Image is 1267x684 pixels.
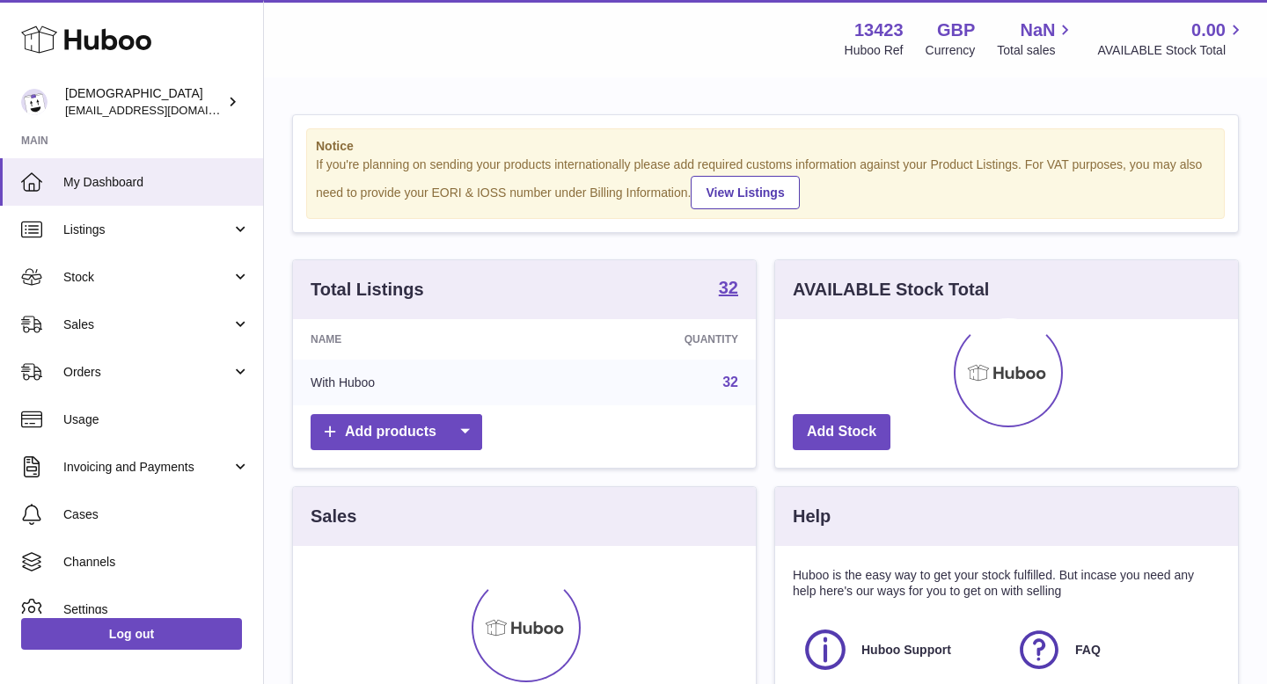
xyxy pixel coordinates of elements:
span: Huboo Support [861,642,951,659]
span: [EMAIL_ADDRESS][DOMAIN_NAME] [65,103,259,117]
strong: 32 [719,279,738,296]
h3: Total Listings [311,278,424,302]
div: Huboo Ref [845,42,904,59]
img: olgazyuz@outlook.com [21,89,48,115]
span: Listings [63,222,231,238]
strong: Notice [316,138,1215,155]
div: If you're planning on sending your products internationally please add required customs informati... [316,156,1215,209]
a: View Listings [691,176,799,209]
span: Cases [63,506,250,523]
a: Log out [21,618,242,650]
p: Huboo is the easy way to get your stock fulfilled. But incase you need any help here's our ways f... [793,567,1220,600]
div: Currency [926,42,976,59]
span: NaN [1020,18,1055,42]
span: Total sales [997,42,1075,59]
div: [DEMOGRAPHIC_DATA] [65,85,223,119]
span: Channels [63,554,250,571]
a: NaN Total sales [997,18,1075,59]
td: With Huboo [293,360,537,405]
h3: Sales [311,505,356,528]
h3: Help [793,505,831,528]
a: 32 [719,279,738,300]
th: Name [293,319,537,360]
span: My Dashboard [63,174,250,191]
strong: GBP [937,18,975,42]
h3: AVAILABLE Stock Total [793,278,989,302]
span: Invoicing and Payments [63,459,231,476]
a: 0.00 AVAILABLE Stock Total [1097,18,1246,59]
a: Add products [311,414,482,450]
th: Quantity [537,319,756,360]
span: Orders [63,364,231,381]
span: 0.00 [1191,18,1226,42]
a: Huboo Support [802,626,998,673]
a: FAQ [1015,626,1212,673]
span: FAQ [1075,642,1101,659]
span: Usage [63,411,250,428]
strong: 13423 [854,18,904,42]
span: Sales [63,317,231,333]
a: Add Stock [793,414,890,450]
span: Settings [63,601,250,618]
span: AVAILABLE Stock Total [1097,42,1246,59]
a: 32 [722,375,738,389]
span: Stock [63,269,231,286]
